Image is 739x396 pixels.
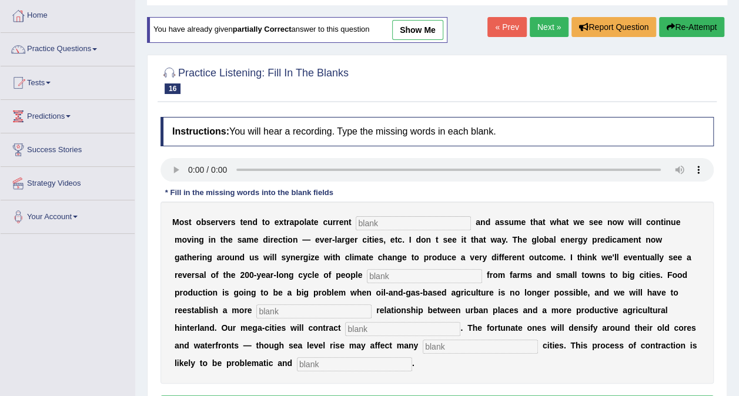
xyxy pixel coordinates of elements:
b: a [337,235,342,244]
b: r [429,253,432,262]
b: c [646,217,651,227]
b: i [192,235,194,244]
b: n [293,235,298,244]
b: o [539,235,544,244]
b: s [443,235,447,244]
b: d [416,235,421,244]
b: t [539,253,542,262]
b: e [178,270,182,280]
b: l [275,253,277,262]
b: n [290,253,296,262]
b: c [541,253,546,262]
b: o [287,235,293,244]
b: r [270,235,273,244]
b: o [179,217,185,227]
b: e [452,235,457,244]
b: n [194,235,199,244]
b: h [223,235,228,244]
span: 16 [165,83,180,94]
b: s [379,235,383,244]
b: l [335,235,337,244]
b: r [355,235,357,244]
b: e [474,253,479,262]
b: t [436,235,439,244]
b: e [369,253,373,262]
b: i [367,235,369,244]
b: u [229,253,235,262]
button: Report Question [571,17,656,37]
b: r [333,217,336,227]
b: n [607,217,613,227]
b: n [235,253,240,262]
b: e [559,253,563,262]
b: e [600,235,605,244]
b: i [461,235,463,244]
b: t [463,235,466,244]
b: s [184,217,189,227]
b: n [565,235,570,244]
button: Re-Attempt [659,17,724,37]
b: r [215,217,218,227]
b: u [671,217,676,227]
b: l [637,217,639,227]
b: c [278,235,283,244]
b: a [538,217,543,227]
b: l [654,253,657,262]
b: d [239,253,245,262]
b: t [333,253,336,262]
b: g [199,235,204,244]
b: p [592,235,597,244]
b: i [634,217,637,227]
b: h [382,253,387,262]
b: t [521,253,524,262]
b: partially correct [233,25,292,34]
b: r [509,253,511,262]
b: v [470,253,474,262]
b: e [521,217,526,227]
b: o [651,235,656,244]
b: a [479,235,483,244]
h2: Practice Listening: Fill In The Blanks [160,65,349,94]
b: a [650,253,654,262]
b: t [369,235,372,244]
b: o [414,253,419,262]
b: n [656,217,661,227]
b: m [354,253,361,262]
b: I [570,253,573,262]
b: r [175,270,178,280]
b: c [612,235,617,244]
b: . [563,253,566,262]
b: s [254,253,259,262]
b: M [172,217,179,227]
b: o [612,217,617,227]
b: e [504,253,509,262]
b: n [517,253,522,262]
b: h [580,253,585,262]
b: i [308,253,310,262]
b: g [207,253,212,262]
b: e [598,217,603,227]
b: l [639,217,641,227]
b: m [175,235,182,244]
b: g [303,253,309,262]
b: t [184,253,187,262]
b: i [585,253,587,262]
b: e [192,253,196,262]
b: n [646,235,651,244]
b: p [423,253,429,262]
b: w [324,253,330,262]
a: show me [392,20,443,40]
b: i [496,253,499,262]
input: blank [356,216,471,230]
b: d [485,217,490,227]
b: i [285,235,287,244]
b: h [473,235,479,244]
b: s [231,217,236,227]
b: a [242,235,246,244]
b: r [221,253,224,262]
b: o [546,253,551,262]
b: e [570,235,574,244]
b: y [501,235,506,244]
b: n [633,235,638,244]
b: e [314,217,319,227]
